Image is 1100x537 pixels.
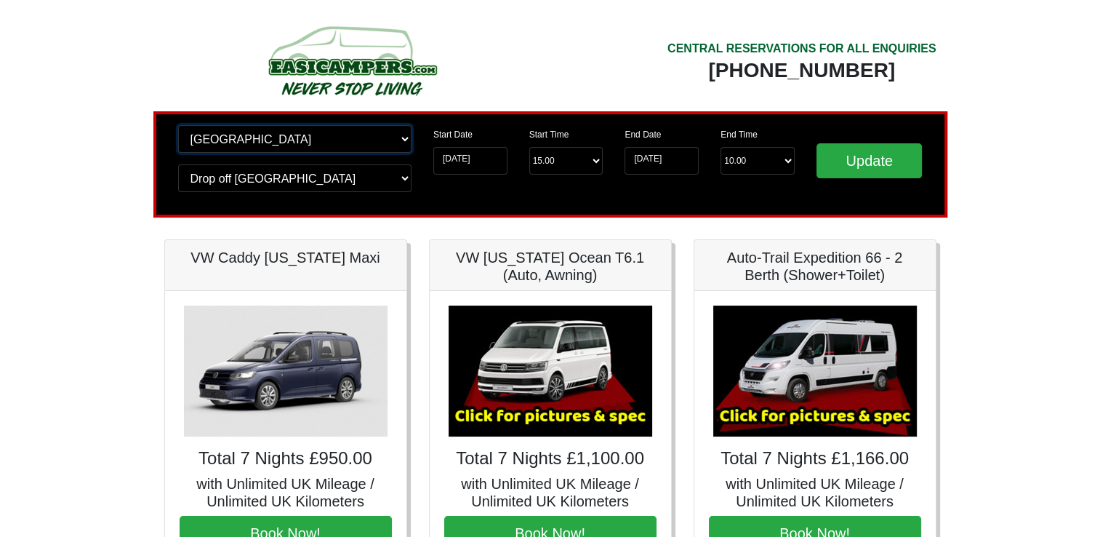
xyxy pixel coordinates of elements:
img: VW California Ocean T6.1 (Auto, Awning) [449,306,652,437]
h4: Total 7 Nights £1,166.00 [709,448,921,469]
img: campers-checkout-logo.png [214,20,490,100]
label: Start Date [433,128,473,141]
img: Auto-Trail Expedition 66 - 2 Berth (Shower+Toilet) [713,306,917,437]
h4: Total 7 Nights £1,100.00 [444,448,657,469]
label: Start Time [529,128,569,141]
label: End Date [625,128,661,141]
h5: with Unlimited UK Mileage / Unlimited UK Kilometers [180,475,392,510]
h5: Auto-Trail Expedition 66 - 2 Berth (Shower+Toilet) [709,249,921,284]
h4: Total 7 Nights £950.00 [180,448,392,469]
label: End Time [720,128,758,141]
input: Start Date [433,147,507,175]
input: Return Date [625,147,699,175]
img: VW Caddy California Maxi [184,306,388,437]
h5: VW Caddy [US_STATE] Maxi [180,249,392,266]
h5: with Unlimited UK Mileage / Unlimited UK Kilometers [444,475,657,510]
div: CENTRAL RESERVATIONS FOR ALL ENQUIRIES [667,40,936,57]
h5: VW [US_STATE] Ocean T6.1 (Auto, Awning) [444,249,657,284]
div: [PHONE_NUMBER] [667,57,936,84]
input: Update [816,143,923,178]
h5: with Unlimited UK Mileage / Unlimited UK Kilometers [709,475,921,510]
